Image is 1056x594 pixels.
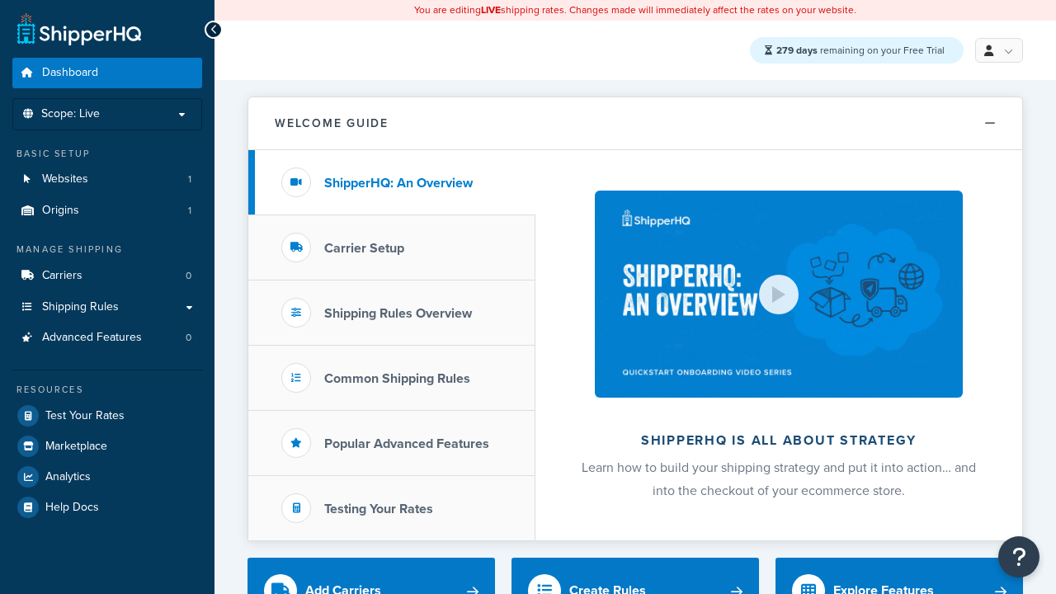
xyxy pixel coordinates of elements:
[12,383,202,397] div: Resources
[188,172,191,186] span: 1
[12,164,202,195] li: Websites
[12,58,202,88] a: Dashboard
[324,436,489,451] h3: Popular Advanced Features
[45,501,99,515] span: Help Docs
[12,401,202,431] a: Test Your Rates
[12,164,202,195] a: Websites1
[41,107,100,121] span: Scope: Live
[12,431,202,461] a: Marketplace
[248,97,1022,150] button: Welcome Guide
[42,66,98,80] span: Dashboard
[12,243,202,257] div: Manage Shipping
[42,331,142,345] span: Advanced Features
[324,176,473,191] h3: ShipperHQ: An Overview
[579,433,978,448] h2: ShipperHQ is all about strategy
[42,172,88,186] span: Websites
[12,323,202,353] li: Advanced Features
[45,409,125,423] span: Test Your Rates
[12,196,202,226] a: Origins1
[275,117,389,130] h2: Welcome Guide
[42,300,119,314] span: Shipping Rules
[12,196,202,226] li: Origins
[12,261,202,291] a: Carriers0
[12,261,202,291] li: Carriers
[42,204,79,218] span: Origins
[12,493,202,522] a: Help Docs
[324,502,433,516] h3: Testing Your Rates
[776,43,818,58] strong: 279 days
[776,43,945,58] span: remaining on your Free Trial
[45,470,91,484] span: Analytics
[12,292,202,323] a: Shipping Rules
[188,204,191,218] span: 1
[582,458,976,500] span: Learn how to build your shipping strategy and put it into action… and into the checkout of your e...
[186,331,191,345] span: 0
[45,440,107,454] span: Marketplace
[595,191,963,398] img: ShipperHQ is all about strategy
[998,536,1039,577] button: Open Resource Center
[324,241,404,256] h3: Carrier Setup
[42,269,82,283] span: Carriers
[481,2,501,17] b: LIVE
[324,306,472,321] h3: Shipping Rules Overview
[324,371,470,386] h3: Common Shipping Rules
[186,269,191,283] span: 0
[12,147,202,161] div: Basic Setup
[12,462,202,492] a: Analytics
[12,323,202,353] a: Advanced Features0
